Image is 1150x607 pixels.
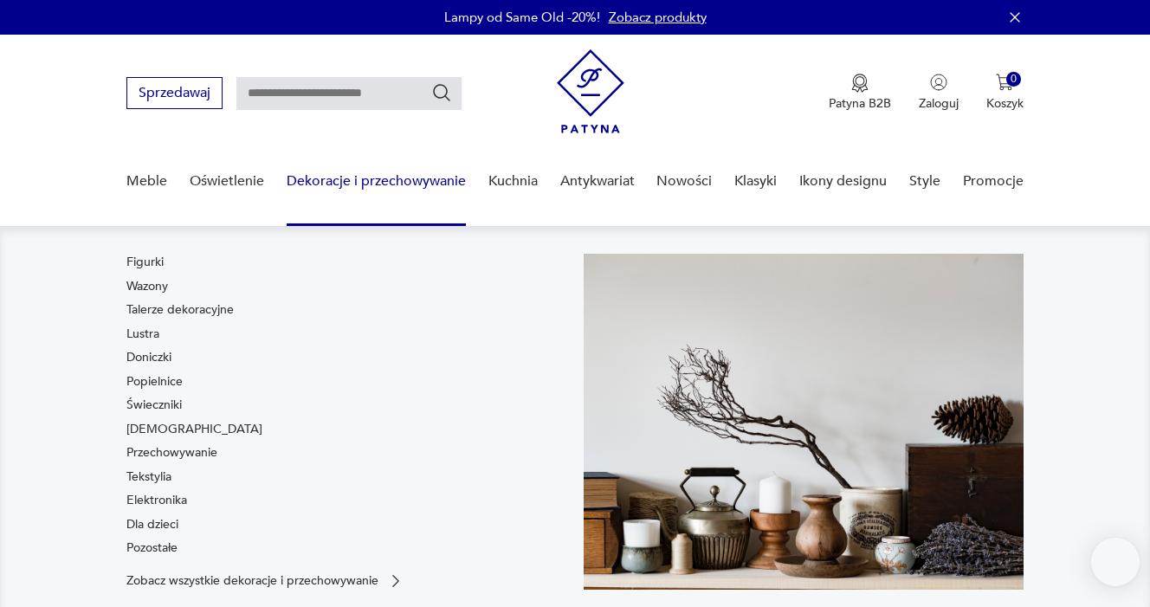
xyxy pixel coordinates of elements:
[126,444,217,462] a: Przechowywanie
[560,148,635,215] a: Antykwariat
[126,254,164,271] a: Figurki
[126,539,178,557] a: Pozostałe
[986,95,1024,112] p: Koszyk
[996,74,1013,91] img: Ikona koszyka
[126,88,223,100] a: Sprzedawaj
[656,148,712,215] a: Nowości
[126,148,167,215] a: Meble
[126,421,262,438] a: [DEMOGRAPHIC_DATA]
[930,74,947,91] img: Ikonka użytkownika
[557,49,624,133] img: Patyna - sklep z meblami i dekoracjami vintage
[919,95,959,112] p: Zaloguj
[126,575,378,586] p: Zobacz wszystkie dekoracje i przechowywanie
[734,148,777,215] a: Klasyki
[190,148,264,215] a: Oświetlenie
[986,74,1024,112] button: 0Koszyk
[829,74,891,112] button: Patyna B2B
[126,326,159,343] a: Lustra
[126,468,171,486] a: Tekstylia
[126,301,234,319] a: Talerze dekoracyjne
[126,516,178,533] a: Dla dzieci
[126,77,223,109] button: Sprzedawaj
[799,148,887,215] a: Ikony designu
[1091,538,1140,586] iframe: Smartsupp widget button
[287,148,466,215] a: Dekoracje i przechowywanie
[431,82,452,103] button: Szukaj
[126,373,183,391] a: Popielnice
[444,9,600,26] p: Lampy od Same Old -20%!
[909,148,940,215] a: Style
[829,95,891,112] p: Patyna B2B
[126,278,168,295] a: Wazony
[126,572,404,590] a: Zobacz wszystkie dekoracje i przechowywanie
[963,148,1024,215] a: Promocje
[609,9,707,26] a: Zobacz produkty
[126,397,182,414] a: Świeczniki
[126,492,187,509] a: Elektronika
[829,74,891,112] a: Ikona medaluPatyna B2B
[584,254,1024,590] img: cfa44e985ea346226f89ee8969f25989.jpg
[851,74,869,93] img: Ikona medalu
[126,349,171,366] a: Doniczki
[488,148,538,215] a: Kuchnia
[919,74,959,112] button: Zaloguj
[1006,72,1021,87] div: 0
